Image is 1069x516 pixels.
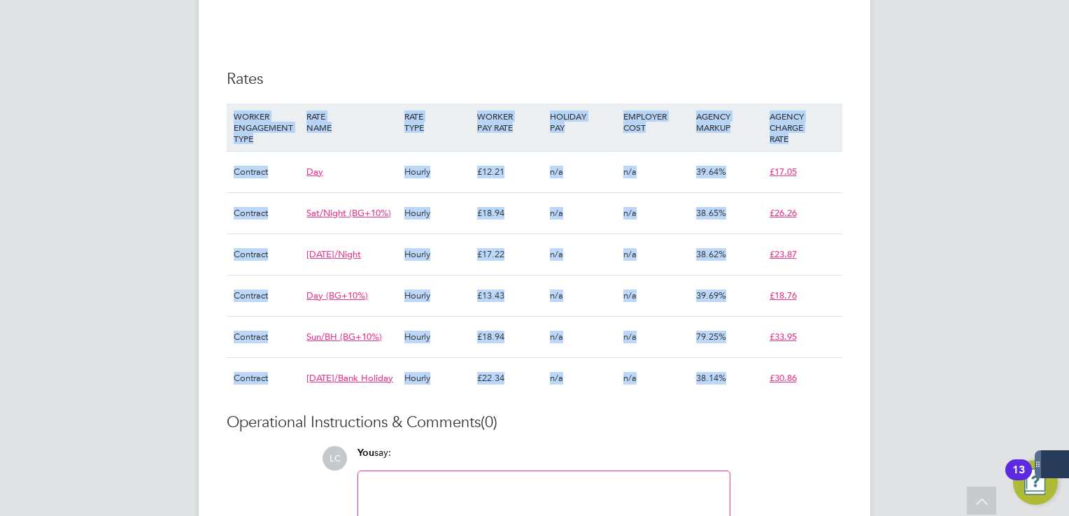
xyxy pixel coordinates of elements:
[550,331,563,343] span: n/a
[770,207,797,219] span: £26.26
[550,372,563,384] span: n/a
[620,103,693,140] div: EMPLOYER COST
[766,103,839,151] div: AGENCY CHARGE RATE
[550,166,563,178] span: n/a
[474,317,546,357] div: £18.94
[546,103,619,140] div: HOLIDAY PAY
[770,289,797,301] span: £18.76
[306,166,323,178] span: Day
[401,275,474,316] div: Hourly
[474,275,546,316] div: £13.43
[306,372,393,384] span: [DATE]/Bank Holiday
[696,331,726,343] span: 79.25%
[1013,460,1058,505] button: Open Resource Center, 13 new notifications
[230,275,303,316] div: Contract
[1012,470,1025,488] div: 13
[401,358,474,399] div: Hourly
[474,152,546,192] div: £12.21
[474,193,546,234] div: £18.94
[696,248,726,260] span: 38.62%
[474,103,546,140] div: WORKER PAY RATE
[230,358,303,399] div: Contract
[696,207,726,219] span: 38.65%
[623,331,637,343] span: n/a
[770,331,797,343] span: £33.95
[306,248,361,260] span: [DATE]/Night
[693,103,765,140] div: AGENCY MARKUP
[696,289,726,301] span: 39.69%
[696,166,726,178] span: 39.64%
[550,207,563,219] span: n/a
[550,248,563,260] span: n/a
[623,207,637,219] span: n/a
[550,289,563,301] span: n/a
[481,413,497,431] span: (0)
[401,234,474,275] div: Hourly
[770,248,797,260] span: £23.87
[306,289,368,301] span: Day (BG+10%)
[306,331,382,343] span: Sun/BH (BG+10%)
[306,207,391,219] span: Sat/Night (BG+10%)
[474,358,546,399] div: £22.34
[401,193,474,234] div: Hourly
[227,413,842,433] h3: Operational Instructions & Comments
[401,152,474,192] div: Hourly
[230,234,303,275] div: Contract
[230,193,303,234] div: Contract
[623,166,637,178] span: n/a
[623,289,637,301] span: n/a
[770,166,797,178] span: £17.05
[230,317,303,357] div: Contract
[474,234,546,275] div: £17.22
[401,103,474,140] div: RATE TYPE
[696,372,726,384] span: 38.14%
[323,446,347,471] span: LC
[770,372,797,384] span: £30.86
[230,152,303,192] div: Contract
[401,317,474,357] div: Hourly
[357,447,374,459] span: You
[623,248,637,260] span: n/a
[623,372,637,384] span: n/a
[230,103,303,151] div: WORKER ENGAGEMENT TYPE
[303,103,400,140] div: RATE NAME
[227,69,842,89] h3: Rates
[357,446,730,471] div: say:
